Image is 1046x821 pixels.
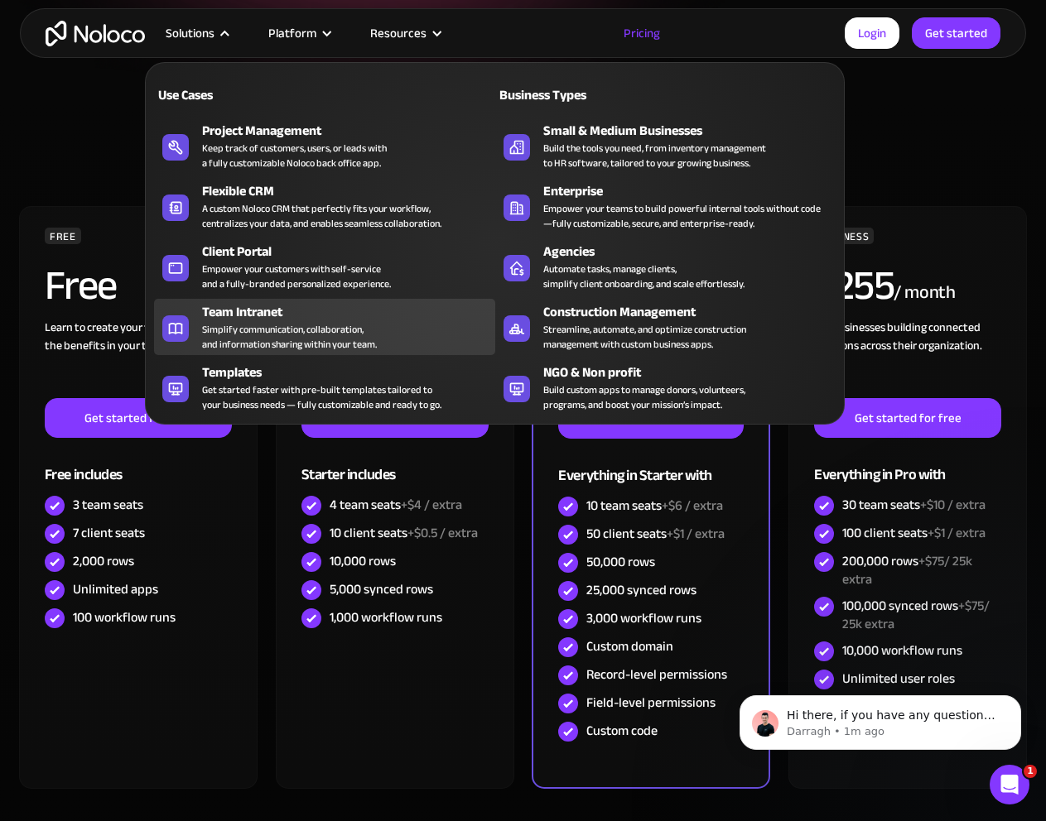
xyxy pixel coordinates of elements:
[667,521,725,546] span: +$1 / extra
[330,524,478,542] div: 10 client seats
[842,524,986,542] div: 100 client seats
[845,17,899,49] a: Login
[202,121,502,141] div: Project Management
[45,319,232,398] div: Learn to create your first app and see the benefits in your team ‍
[330,608,442,627] div: 1,000 workflow runs
[166,22,215,44] div: Solutions
[154,85,318,105] div: Use Cases
[586,637,673,655] div: Custom domain
[586,553,655,571] div: 50,000 rows
[543,242,843,262] div: Agencies
[814,438,1001,492] div: Everything in Pro with
[920,492,986,517] span: +$10 / extra
[202,201,441,231] div: A custom Noloco CRM that perfectly fits your workflow, centralizes your data, and enables seamles...
[154,238,494,295] a: Client PortalEmpower your customers with self-serviceand a fully-branded personalized experience.
[349,22,460,44] div: Resources
[401,492,462,517] span: +$4 / extra
[1024,765,1037,778] span: 1
[202,362,502,382] div: Templates
[586,525,725,543] div: 50 client seats
[268,22,316,44] div: Platform
[154,359,494,415] a: TemplatesGet started faster with pre-built templates tailored toyour business needs — fully custo...
[662,493,723,518] span: +$6 / extra
[586,694,716,712] div: Field-level permissions
[842,496,986,514] div: 30 team seats
[154,299,494,355] a: Team IntranetSimplify communication, collaboration,and information sharing within your team.
[894,280,956,306] div: / month
[301,438,489,492] div: Starter includes
[202,322,377,352] div: Simplify communication, collaboration, and information sharing within your team.
[543,382,745,412] div: Build custom apps to manage donors, volunteers, programs, and boost your mission’s impact.
[912,17,1000,49] a: Get started
[202,181,502,201] div: Flexible CRM
[928,521,986,545] span: +$1 / extra
[586,609,701,627] div: 3,000 workflow runs
[330,580,433,598] div: 5,000 synced rows
[202,302,502,322] div: Team Intranet
[543,362,843,382] div: NGO & Non profit
[154,178,494,234] a: Flexible CRMA custom Noloco CRM that perfectly fits your workflow,centralizes your data, and enab...
[495,85,659,105] div: Business Types
[814,265,894,306] h2: 255
[370,22,427,44] div: Resources
[842,597,1001,633] div: 100,000 synced rows
[495,178,836,234] a: EnterpriseEmpower your teams to build powerful internal tools without code—fully customizable, se...
[202,262,391,291] div: Empower your customers with self-service and a fully-branded personalized experience.
[842,549,972,592] span: +$75/ 25k extra
[543,181,843,201] div: Enterprise
[407,521,478,545] span: +$0.5 / extra
[154,75,494,113] a: Use Cases
[543,141,766,170] div: Build the tools you need, from inventory management to HR software, tailored to your growing busi...
[73,524,145,542] div: 7 client seats
[842,552,1001,588] div: 200,000 rows
[202,382,441,412] div: Get started faster with pre-built templates tailored to your business needs — fully customizable ...
[154,118,494,174] a: Project ManagementKeep track of customers, users, or leads witha fully customizable Noloco back o...
[202,242,502,262] div: Client Portal
[202,141,387,170] div: Keep track of customers, users, or leads with a fully customizable Noloco back office app.
[842,641,962,660] div: 10,000 workflow runs
[330,496,462,514] div: 4 team seats
[45,398,232,438] a: Get started for free
[586,722,658,740] div: Custom code
[543,201,827,231] div: Empower your teams to build powerful internal tools without code—fully customizable, secure, and ...
[495,238,836,295] a: AgenciesAutomate tasks, manage clients,simplify client onboarding, and scale effortlessly.
[73,580,158,598] div: Unlimited apps
[586,665,727,684] div: Record-level permissions
[145,39,845,425] nav: Solutions
[543,262,745,291] div: Automate tasks, manage clients, simplify client onboarding, and scale effortlessly.
[586,581,697,599] div: 25,000 synced rows
[586,497,723,515] div: 10 team seats
[842,593,990,636] span: +$75/ 25k extra
[73,608,176,627] div: 100 workflow runs
[495,359,836,415] a: NGO & Non profitBuild custom apps to manage donors, volunteers,programs, and boost your mission’s...
[45,438,232,492] div: Free includes
[495,75,836,113] a: Business Types
[45,228,81,244] div: FREE
[45,265,117,306] h2: Free
[814,319,1001,398] div: For businesses building connected solutions across their organization. ‍
[543,121,843,141] div: Small & Medium Businesses
[990,765,1029,804] iframe: Intercom live chat
[145,22,248,44] div: Solutions
[543,302,843,322] div: Construction Management
[330,552,396,570] div: 10,000 rows
[46,21,145,46] a: home
[558,439,744,492] div: Everything in Starter with
[73,496,143,514] div: 3 team seats
[814,398,1001,438] a: Get started for free
[73,552,134,570] div: 2,000 rows
[715,660,1046,776] iframe: Intercom notifications message
[248,22,349,44] div: Platform
[495,299,836,355] a: Construction ManagementStreamline, automate, and optimize constructionmanagement with custom busi...
[495,118,836,174] a: Small & Medium BusinessesBuild the tools you need, from inventory managementto HR software, tailo...
[543,322,746,352] div: Streamline, automate, and optimize construction management with custom business apps.
[603,22,681,44] a: Pricing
